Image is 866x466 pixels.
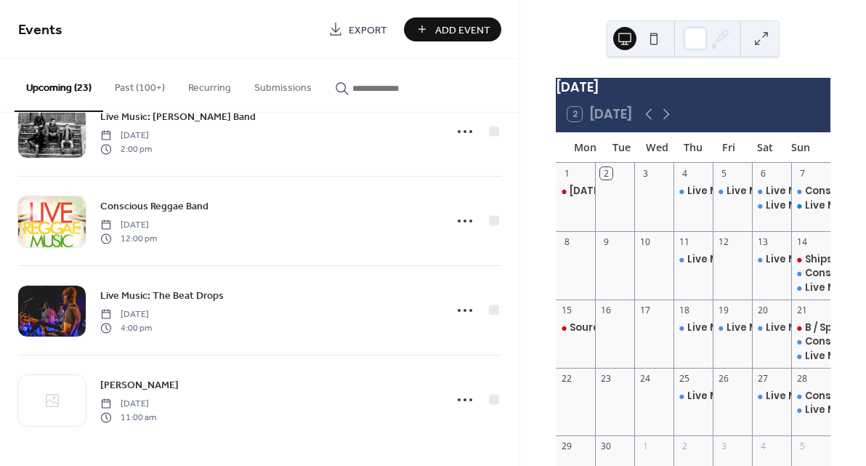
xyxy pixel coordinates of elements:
[679,304,691,316] div: 18
[796,236,809,248] div: 14
[791,390,830,403] div: Conscious Reggae Band
[675,132,711,162] div: Thu
[687,390,838,403] div: Live Music: Overserved Again
[673,321,713,334] div: Live Music: Chris Ballerini
[604,132,639,162] div: Tue
[561,236,573,248] div: 8
[100,398,156,411] span: [DATE]
[713,321,752,334] div: Live Music: DJ Cam Wick
[600,236,612,248] div: 9
[100,129,152,142] span: [DATE]
[100,199,209,214] span: Conscious Reggae Band
[791,335,830,348] div: Conscious Reggae Band
[561,167,573,180] div: 1
[317,17,398,41] a: Export
[100,377,179,393] a: [PERSON_NAME]
[791,403,830,417] div: Live Music: The Beat Drops
[639,304,652,316] div: 17
[796,304,809,316] div: 21
[791,185,830,198] div: Conscious Reggae Band
[100,289,224,304] span: Live Music: The Beat Drops
[687,185,825,198] div: Live Music: [PERSON_NAME]
[639,167,652,180] div: 3
[757,236,769,248] div: 13
[243,59,323,111] button: Submissions
[679,236,691,248] div: 11
[100,308,152,321] span: [DATE]
[556,185,595,198] div: Labor Day White Party
[747,132,782,162] div: Sat
[757,167,769,180] div: 6
[100,232,157,245] span: 12:00 pm
[600,304,612,316] div: 16
[639,441,652,453] div: 1
[100,219,157,232] span: [DATE]
[687,321,825,334] div: Live Music: [PERSON_NAME]
[15,59,103,112] button: Upcoming (23)
[718,167,730,180] div: 5
[567,132,603,162] div: Mon
[752,185,791,198] div: Live Music: Different StrokeZ
[718,236,730,248] div: 12
[752,321,791,334] div: Live Music: Sunset View
[796,372,809,385] div: 28
[570,185,666,198] div: [DATE] White Party
[100,378,179,393] span: [PERSON_NAME]
[718,304,730,316] div: 19
[561,372,573,385] div: 22
[687,253,825,266] div: Live Music: [PERSON_NAME]
[639,236,652,248] div: 10
[791,199,830,212] div: Live Music: Weekend Alibi
[561,304,573,316] div: 15
[673,390,713,403] div: Live Music: Overserved Again
[18,16,62,44] span: Events
[349,23,387,38] span: Export
[791,253,830,266] div: Ships & Shops: Harry and Lou's Vintage Market
[600,167,612,180] div: 2
[752,199,791,212] div: Live Music: DJ Ryan Brown
[752,390,791,403] div: Live Music: Eli Cash Band
[796,167,809,180] div: 7
[100,287,224,304] a: Live Music: The Beat Drops
[757,372,769,385] div: 27
[718,372,730,385] div: 26
[718,441,730,453] div: 3
[556,78,830,97] div: [DATE]
[711,132,747,162] div: Fri
[639,372,652,385] div: 24
[103,59,177,111] button: Past (100+)
[679,441,691,453] div: 2
[556,321,595,334] div: Source Method Presents Do Not Disturb: Modern Mindful Pop-Up Series
[561,441,573,453] div: 29
[673,185,713,198] div: Live Music: Matty Sheehan
[757,304,769,316] div: 20
[679,372,691,385] div: 25
[791,281,830,294] div: Live Music: 7 Day Weekend
[679,167,691,180] div: 4
[752,253,791,266] div: Live Music: Overserved Again
[713,185,752,198] div: Live Music: DJ Mark Sousa
[600,441,612,453] div: 30
[757,441,769,453] div: 4
[100,110,256,125] span: Live Music: [PERSON_NAME] Band
[100,198,209,214] a: Conscious Reggae Band
[673,253,713,266] div: Live Music: Spencer Singer
[100,142,152,156] span: 2:00 pm
[100,108,256,125] a: Live Music: [PERSON_NAME] Band
[404,17,501,41] button: Add Event
[783,132,819,162] div: Sun
[791,321,830,334] div: B / Spoke Fitness Takeover
[177,59,243,111] button: Recurring
[791,267,830,280] div: Conscious Reggae Band
[600,372,612,385] div: 23
[791,350,830,363] div: Live Music: Legends of Summer
[100,321,152,334] span: 4:00 pm
[435,23,490,38] span: Add Event
[100,411,156,424] span: 11:00 am
[639,132,675,162] div: Wed
[796,441,809,453] div: 5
